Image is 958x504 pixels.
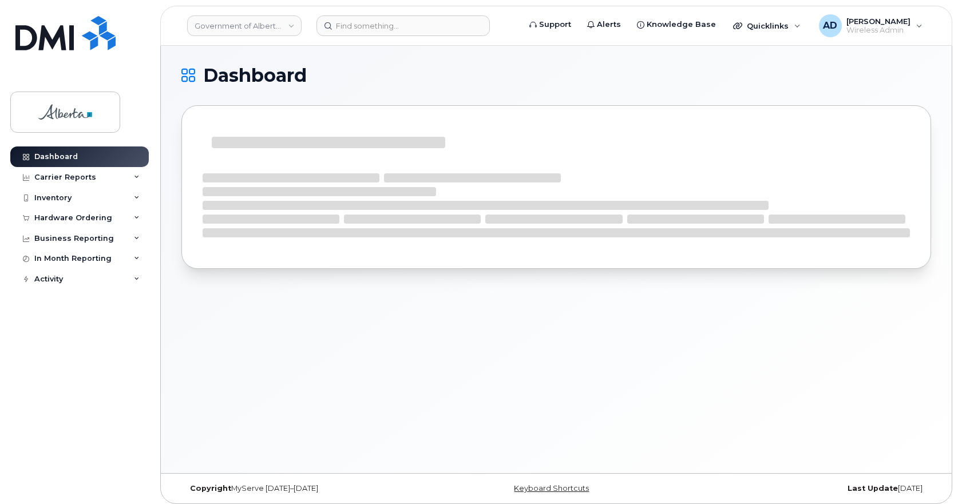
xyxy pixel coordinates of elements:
[190,484,231,493] strong: Copyright
[514,484,589,493] a: Keyboard Shortcuts
[203,67,307,84] span: Dashboard
[681,484,931,493] div: [DATE]
[848,484,898,493] strong: Last Update
[181,484,432,493] div: MyServe [DATE]–[DATE]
